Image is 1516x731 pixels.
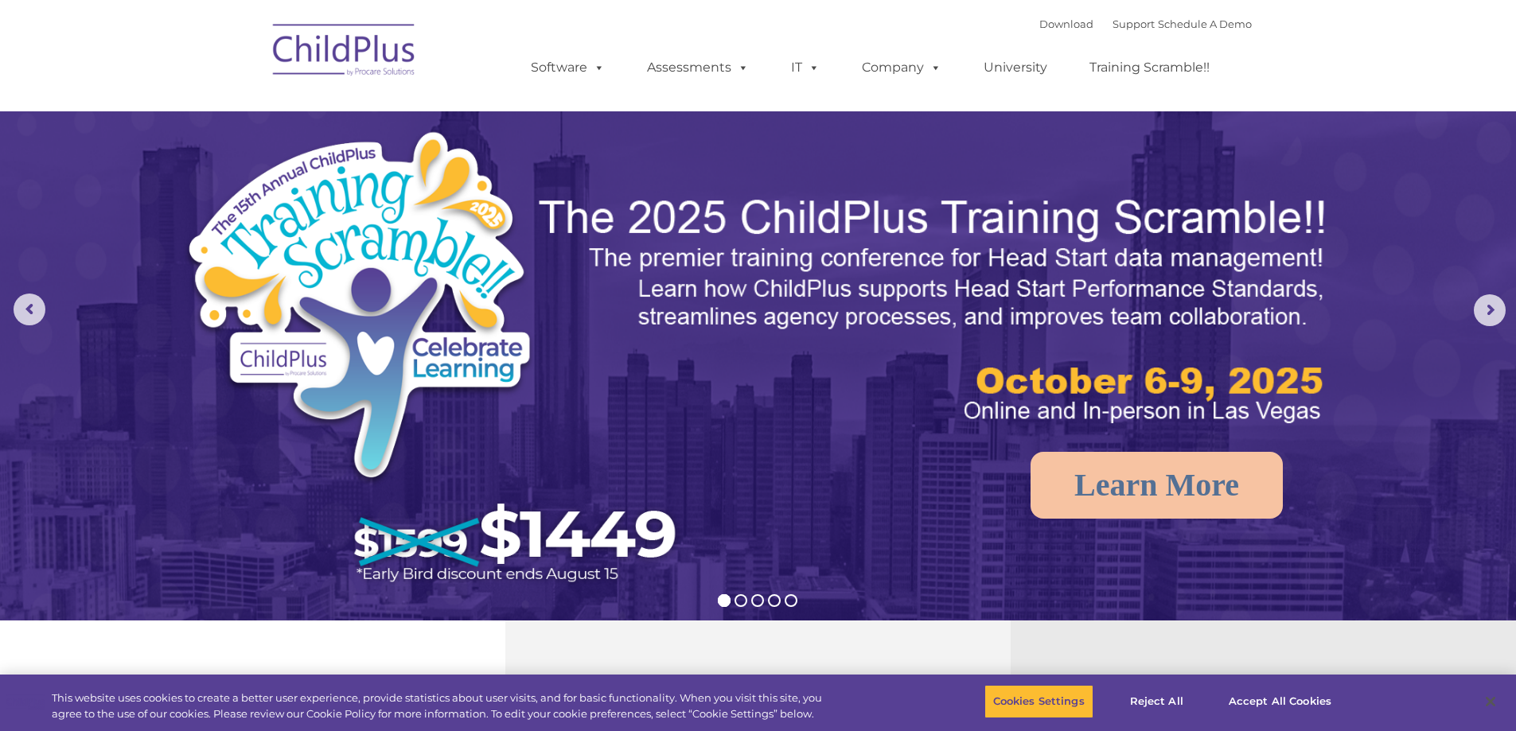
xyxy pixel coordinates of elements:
a: University [968,52,1063,84]
a: Learn More [1031,452,1283,519]
button: Close [1473,684,1508,719]
a: Assessments [631,52,765,84]
a: Company [846,52,957,84]
button: Reject All [1107,685,1206,718]
img: ChildPlus by Procare Solutions [265,13,424,92]
a: Training Scramble!! [1074,52,1226,84]
a: Support [1113,17,1155,30]
font: | [1039,17,1252,30]
span: Last name [221,105,270,117]
button: Cookies Settings [984,685,1093,718]
button: Accept All Cookies [1220,685,1340,718]
a: Software [515,52,621,84]
div: This website uses cookies to create a better user experience, provide statistics about user visit... [52,690,834,721]
a: IT [775,52,836,84]
span: Phone number [221,170,289,182]
a: Download [1039,17,1093,30]
a: Schedule A Demo [1158,17,1252,30]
